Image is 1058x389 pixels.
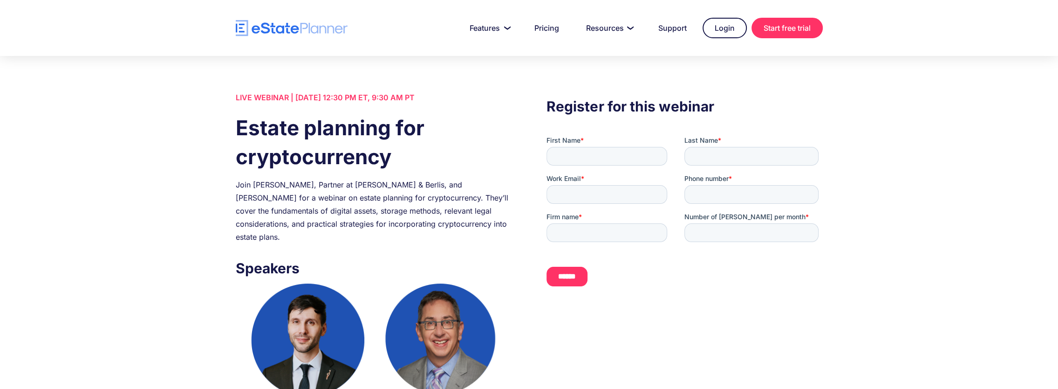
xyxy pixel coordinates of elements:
h3: Speakers [236,257,512,279]
a: Pricing [523,19,570,37]
a: home [236,20,348,36]
h1: Estate planning for cryptocurrency [236,113,512,171]
a: Start free trial [751,18,823,38]
a: Login [703,18,747,38]
a: Features [458,19,519,37]
div: LIVE WEBINAR | [DATE] 12:30 PM ET, 9:30 AM PT [236,91,512,104]
h3: Register for this webinar [546,96,822,117]
a: Support [647,19,698,37]
div: Join [PERSON_NAME], Partner at [PERSON_NAME] & Berlis, and [PERSON_NAME] for a webinar on estate ... [236,178,512,243]
iframe: Form 0 [546,136,822,294]
a: Resources [575,19,642,37]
